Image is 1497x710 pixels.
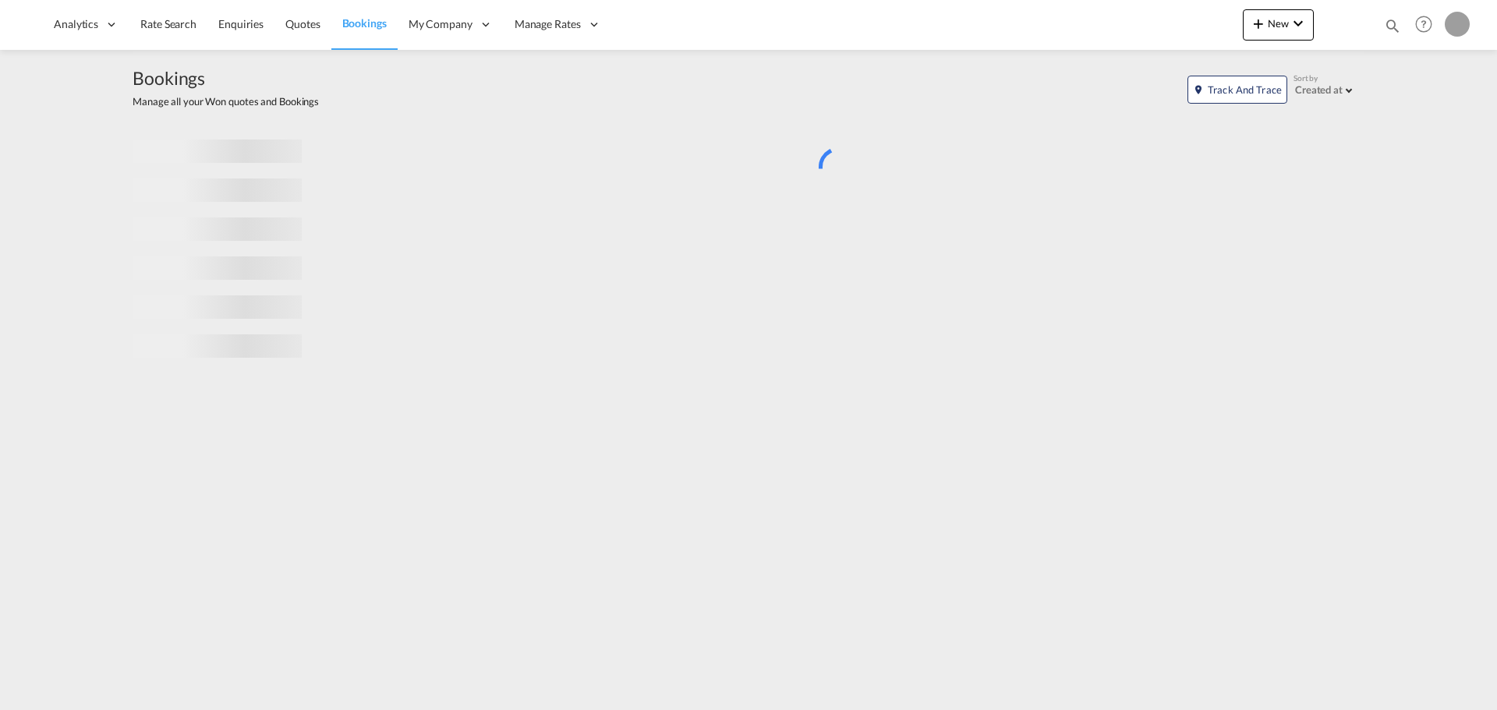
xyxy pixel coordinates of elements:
[515,16,581,32] span: Manage Rates
[133,94,319,108] span: Manage all your Won quotes and Bookings
[409,16,472,32] span: My Company
[1410,11,1437,37] span: Help
[342,16,387,30] span: Bookings
[54,16,98,32] span: Analytics
[133,65,319,90] span: Bookings
[1410,11,1445,39] div: Help
[285,17,320,30] span: Quotes
[1384,17,1401,41] div: icon-magnify
[1294,72,1318,83] span: Sort by
[1249,17,1308,30] span: New
[140,17,196,30] span: Rate Search
[1384,17,1401,34] md-icon: icon-magnify
[1289,14,1308,33] md-icon: icon-chevron-down
[1249,14,1268,33] md-icon: icon-plus 400-fg
[1243,9,1314,41] button: icon-plus 400-fgNewicon-chevron-down
[1187,76,1287,104] button: icon-map-markerTrack and Trace
[1193,84,1204,95] md-icon: icon-map-marker
[1295,83,1343,96] div: Created at
[218,17,264,30] span: Enquiries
